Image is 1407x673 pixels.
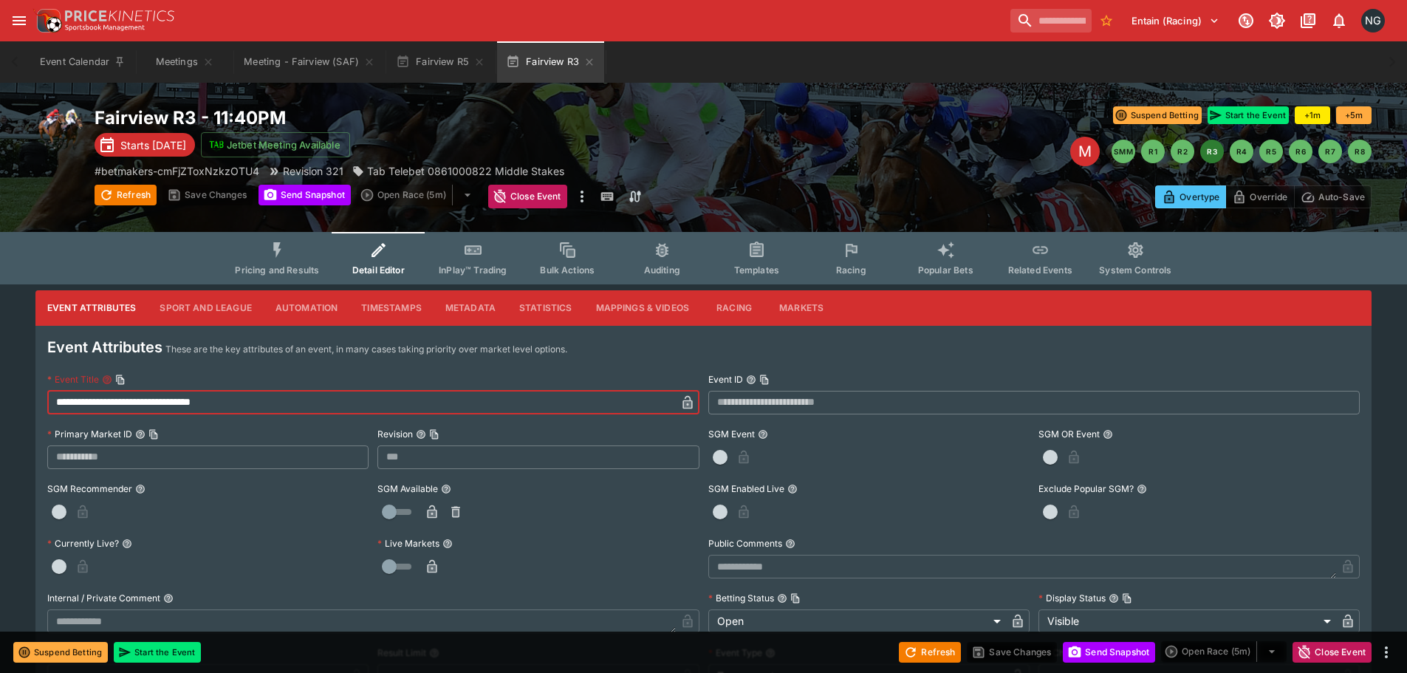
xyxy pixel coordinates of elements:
button: Nick Goss [1357,4,1389,37]
button: Metadata [434,290,507,326]
span: Popular Bets [918,264,973,276]
button: Refresh [899,642,961,663]
button: Live Markets [442,539,453,549]
p: Live Markets [377,537,439,550]
div: Edit Meeting [1070,137,1100,166]
button: Internal / Private Comment [163,593,174,604]
button: SGM Available [441,484,451,494]
button: Public Comments [785,539,795,549]
span: Racing [836,264,866,276]
img: horse_racing.png [35,106,83,154]
button: Markets [767,290,835,326]
nav: pagination navigation [1112,140,1372,163]
button: No Bookmarks [1095,9,1118,33]
span: Related Events [1008,264,1072,276]
span: System Controls [1099,264,1171,276]
button: Event Attributes [35,290,148,326]
button: Documentation [1295,7,1321,34]
p: These are the key attributes of an event, in many cases taking priority over market level options. [165,342,567,357]
p: SGM Recommender [47,482,132,495]
button: +1m [1295,106,1330,124]
button: Copy To Clipboard [790,593,801,604]
button: Racing [701,290,767,326]
p: Tab Telebet 0861000822 Middle Stakes [367,163,564,179]
button: SGM Recommender [135,484,146,494]
button: Connected to PK [1233,7,1259,34]
button: Copy To Clipboard [759,375,770,385]
button: Refresh [95,185,157,205]
p: SGM Event [708,428,755,440]
p: SGM Available [377,482,438,495]
p: Currently Live? [47,537,119,550]
button: Meeting - Fairview (SAF) [235,41,384,83]
div: Tab Telebet 0861000822 Middle Stakes [352,163,564,179]
button: Close Event [1293,642,1372,663]
button: R8 [1348,140,1372,163]
button: Toggle light/dark mode [1264,7,1290,34]
button: Auto-Save [1294,185,1372,208]
button: Meetings [137,41,232,83]
button: Event TitleCopy To Clipboard [102,375,112,385]
button: Copy To Clipboard [148,429,159,440]
button: Betting StatusCopy To Clipboard [777,593,787,604]
h2: Copy To Clipboard [95,106,733,129]
button: more [573,185,591,208]
button: R5 [1259,140,1283,163]
button: Send Snapshot [259,185,351,205]
button: R6 [1289,140,1312,163]
p: Internal / Private Comment [47,592,160,604]
button: Start the Event [114,642,201,663]
button: Suspend Betting [1113,106,1202,124]
button: Event IDCopy To Clipboard [746,375,756,385]
p: Primary Market ID [47,428,132,440]
button: Close Event [488,185,567,208]
span: Auditing [644,264,680,276]
button: Override [1225,185,1294,208]
button: Mappings & Videos [584,290,702,326]
div: Nick Goss [1361,9,1385,33]
p: Override [1250,189,1287,205]
img: Sportsbook Management [65,24,145,31]
input: search [1010,9,1092,33]
button: more [1377,643,1395,661]
p: Auto-Save [1318,189,1365,205]
button: Exclude Popular SGM? [1137,484,1147,494]
button: +5m [1336,106,1372,124]
button: Jetbet Meeting Available [201,132,350,157]
div: split button [357,185,482,205]
img: jetbet-logo.svg [209,137,224,152]
button: R2 [1171,140,1194,163]
span: InPlay™ Trading [439,264,507,276]
div: Start From [1155,185,1372,208]
button: SGM Event [758,429,768,440]
span: Templates [734,264,779,276]
p: Revision 321 [283,163,343,179]
button: Fairview R3 [497,41,604,83]
span: Bulk Actions [540,264,595,276]
button: Currently Live? [122,539,132,549]
p: Copy To Clipboard [95,163,259,179]
button: RevisionCopy To Clipboard [416,429,426,440]
button: SGM OR Event [1103,429,1113,440]
p: Event Title [47,373,99,386]
div: Visible [1038,609,1336,633]
button: Copy To Clipboard [115,375,126,385]
button: Start the Event [1208,106,1289,124]
button: Sport and League [148,290,263,326]
button: SGM Enabled Live [787,484,798,494]
img: PriceKinetics [65,10,174,21]
button: Copy To Clipboard [1122,593,1132,604]
button: Fairview R5 [387,41,494,83]
div: Event type filters [223,232,1183,284]
p: Revision [377,428,413,440]
button: Timestamps [349,290,434,326]
button: R4 [1230,140,1253,163]
button: Overtype [1155,185,1226,208]
p: Starts [DATE] [120,137,186,153]
button: R1 [1141,140,1165,163]
button: SMM [1112,140,1135,163]
p: Betting Status [708,592,774,604]
p: SGM OR Event [1038,428,1100,440]
button: Primary Market IDCopy To Clipboard [135,429,146,440]
span: Detail Editor [352,264,405,276]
